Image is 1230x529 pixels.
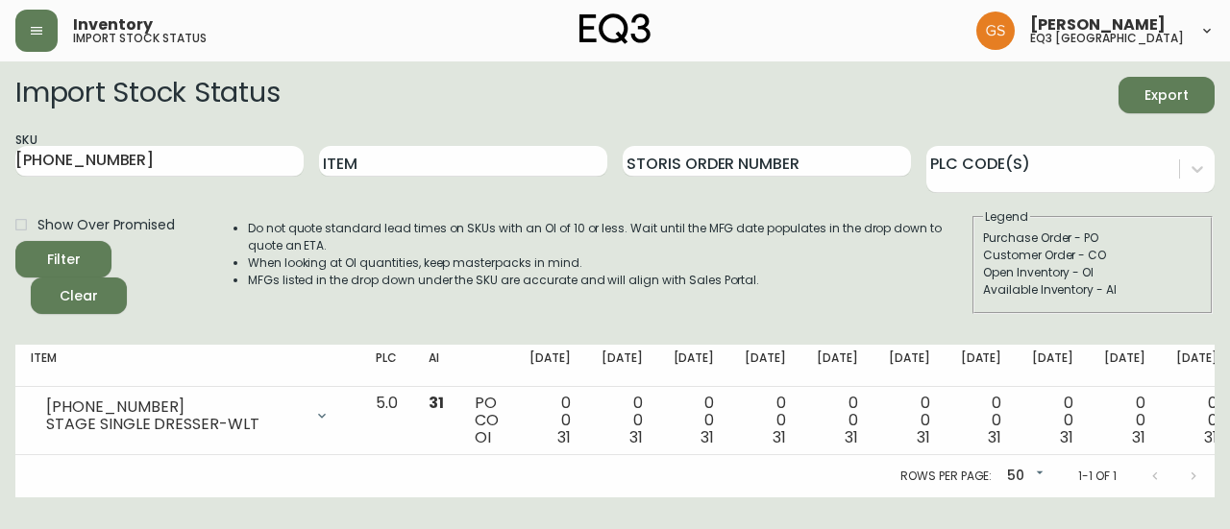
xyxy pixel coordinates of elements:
[801,345,873,387] th: [DATE]
[557,426,571,448] span: 31
[1119,77,1215,113] button: Export
[15,77,280,113] h2: Import Stock Status
[729,345,801,387] th: [DATE]
[1204,426,1218,448] span: 31
[602,395,643,446] div: 0 0
[475,395,499,446] div: PO CO
[360,345,413,387] th: PLC
[999,461,1047,493] div: 50
[475,426,491,448] span: OI
[248,220,971,254] li: Do not quote standard lead times on SKUs with an OI of 10 or less. Wait until the MFG date popula...
[873,345,946,387] th: [DATE]
[429,392,444,414] span: 31
[514,345,586,387] th: [DATE]
[976,12,1015,50] img: 6b403d9c54a9a0c30f681d41f5fc2571
[1089,345,1161,387] th: [DATE]
[248,254,971,272] li: When looking at OI quantities, keep masterpacks in mind.
[917,426,930,448] span: 31
[31,395,345,437] div: [PHONE_NUMBER]STAGE SINGLE DRESSER-WLT
[1078,468,1117,485] p: 1-1 of 1
[745,395,786,446] div: 0 0
[983,281,1202,299] div: Available Inventory - AI
[1030,33,1184,44] h5: eq3 [GEOGRAPHIC_DATA]
[983,229,1202,247] div: Purchase Order - PO
[658,345,730,387] th: [DATE]
[946,345,1018,387] th: [DATE]
[1132,426,1145,448] span: 31
[413,345,459,387] th: AI
[1017,345,1089,387] th: [DATE]
[983,264,1202,281] div: Open Inventory - OI
[37,215,175,235] span: Show Over Promised
[31,277,127,314] button: Clear
[900,468,992,485] p: Rows per page:
[15,345,360,387] th: Item
[629,426,643,448] span: 31
[988,426,1001,448] span: 31
[889,395,930,446] div: 0 0
[248,272,971,289] li: MFGs listed in the drop down under the SKU are accurate and will align with Sales Portal.
[46,398,303,416] div: [PHONE_NUMBER]
[73,33,207,44] h5: import stock status
[529,395,571,446] div: 0 0
[73,17,153,33] span: Inventory
[674,395,715,446] div: 0 0
[961,395,1002,446] div: 0 0
[983,208,1030,226] legend: Legend
[579,13,651,44] img: logo
[1134,84,1199,108] span: Export
[586,345,658,387] th: [DATE]
[701,426,714,448] span: 31
[360,387,413,455] td: 5.0
[46,416,303,433] div: STAGE SINGLE DRESSER-WLT
[1030,17,1166,33] span: [PERSON_NAME]
[1104,395,1145,446] div: 0 0
[845,426,858,448] span: 31
[817,395,858,446] div: 0 0
[1176,395,1218,446] div: 0 0
[15,241,111,277] button: Filter
[1032,395,1073,446] div: 0 0
[46,284,111,308] span: Clear
[983,247,1202,264] div: Customer Order - CO
[47,248,81,272] div: Filter
[1060,426,1073,448] span: 31
[773,426,786,448] span: 31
